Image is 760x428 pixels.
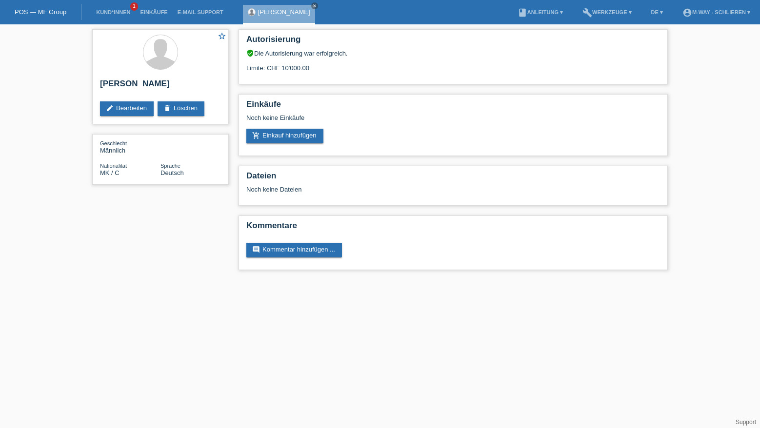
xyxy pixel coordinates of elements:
[736,419,756,426] a: Support
[163,104,171,112] i: delete
[682,8,692,18] i: account_circle
[246,129,323,143] a: add_shopping_cartEinkauf hinzufügen
[646,9,668,15] a: DE ▾
[100,163,127,169] span: Nationalität
[578,9,637,15] a: buildWerkzeuge ▾
[160,163,180,169] span: Sprache
[678,9,755,15] a: account_circlem-way - Schlieren ▾
[513,9,568,15] a: bookAnleitung ▾
[246,221,660,235] h2: Kommentare
[518,8,527,18] i: book
[160,169,184,176] span: Deutsch
[246,171,660,186] h2: Dateien
[106,104,114,112] i: edit
[100,79,221,94] h2: [PERSON_NAME]
[100,139,160,154] div: Männlich
[15,8,66,16] a: POS — MF Group
[246,49,660,57] div: Die Autorisierung war erfolgreich.
[246,49,254,57] i: verified_user
[100,101,154,116] a: editBearbeiten
[91,9,135,15] a: Kund*innen
[100,169,120,176] span: Mazedonien / C / 03.03.1991
[246,114,660,129] div: Noch keine Einkäufe
[582,8,592,18] i: build
[246,57,660,72] div: Limite: CHF 10'000.00
[311,2,318,9] a: close
[158,101,204,116] a: deleteLöschen
[100,140,127,146] span: Geschlecht
[218,32,226,42] a: star_border
[218,32,226,40] i: star_border
[246,186,544,193] div: Noch keine Dateien
[246,99,660,114] h2: Einkäufe
[246,35,660,49] h2: Autorisierung
[252,132,260,139] i: add_shopping_cart
[130,2,138,11] span: 1
[312,3,317,8] i: close
[258,8,310,16] a: [PERSON_NAME]
[173,9,228,15] a: E-Mail Support
[135,9,172,15] a: Einkäufe
[252,246,260,253] i: comment
[246,243,342,257] a: commentKommentar hinzufügen ...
